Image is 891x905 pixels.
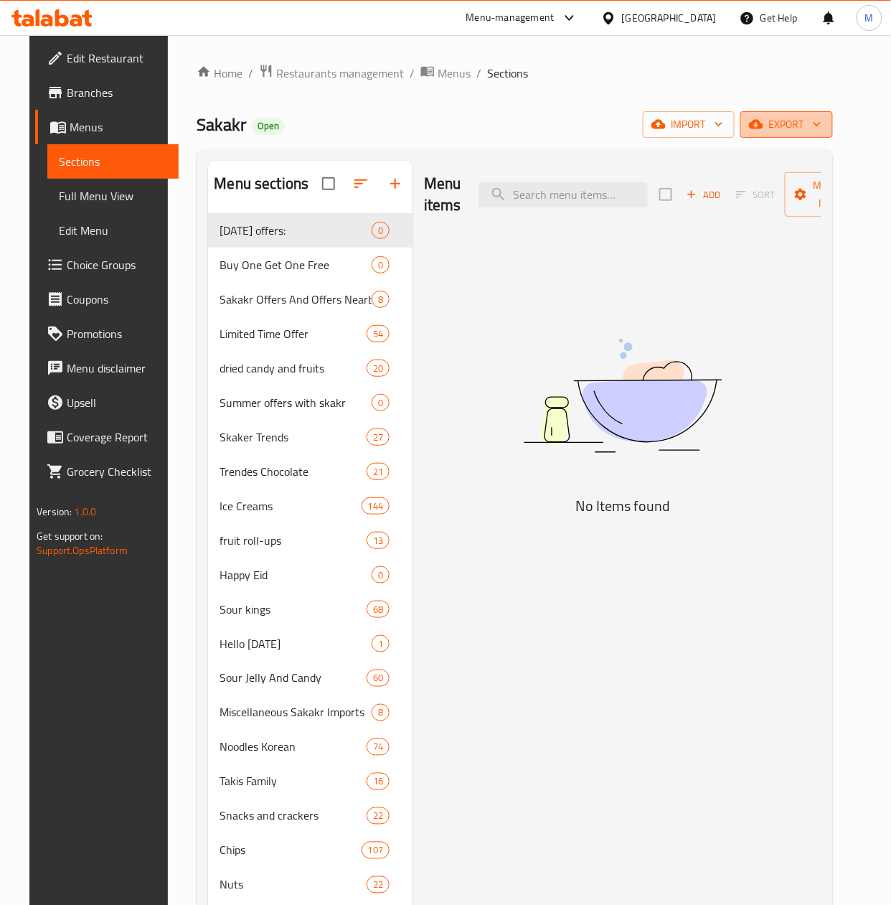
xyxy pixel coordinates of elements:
div: Snacks and crackers22 [208,799,412,833]
span: Nuts [220,876,366,894]
span: 22 [367,878,389,892]
a: Home [197,65,242,82]
div: Nuts22 [208,868,412,902]
span: 8 [372,293,389,306]
div: items [367,670,390,687]
span: Coupons [67,291,166,308]
span: Trendes Chocolate [220,463,366,480]
span: 0 [372,568,389,582]
span: Limited Time Offer [220,325,366,342]
div: items [372,222,390,239]
div: Buy One Get One Free0 [208,248,412,282]
div: items [367,532,390,549]
div: Happy Eid0 [208,558,412,592]
span: Select section first [727,184,785,206]
div: Sakakr Offers And Offers Nearby Dates8 [208,282,412,316]
a: Menu disclaimer [35,351,178,385]
div: items [372,291,390,308]
a: Restaurants management [259,64,404,83]
a: Sections [47,144,178,179]
span: Sour Jelly And Candy [220,670,366,687]
a: Branches [35,75,178,110]
div: dried candy and fruits20 [208,351,412,385]
span: Summer offers with skakr [220,394,372,411]
span: Coverage Report [67,428,166,446]
div: Ice Creams [220,497,361,515]
div: Summer offers with skakr0 [208,385,412,420]
div: Sour Jelly And Candy60 [208,661,412,695]
div: Sakakr Offers And Offers Nearby Dates [220,291,372,308]
div: Open [252,118,285,135]
span: [DATE] offers: [220,222,372,239]
span: import [654,116,723,133]
span: Branches [67,84,166,101]
span: Promotions [67,325,166,342]
div: Monday offers: [220,222,372,239]
span: 107 [362,844,389,858]
div: items [362,497,390,515]
div: Hello [DATE]1 [208,627,412,661]
span: 8 [372,706,389,720]
div: Ice Creams144 [208,489,412,523]
span: Snacks and crackers [220,807,366,825]
div: Noodles Korean74 [208,730,412,764]
div: Trendes Chocolate21 [208,454,412,489]
span: Grocery Checklist [67,463,166,480]
span: Add item [681,184,727,206]
div: items [367,807,390,825]
div: items [367,325,390,342]
div: [DATE] offers:0 [208,213,412,248]
div: Happy Eid [220,566,372,583]
span: Sour kings [220,601,366,618]
span: Menu disclaimer [67,360,166,377]
div: Takis Family [220,773,366,790]
span: Manage items [796,177,869,212]
span: 21 [367,465,389,479]
div: items [367,601,390,618]
div: Limited Time Offer54 [208,316,412,351]
span: Chips [220,842,361,859]
div: [GEOGRAPHIC_DATA] [622,10,717,26]
div: Chips107 [208,833,412,868]
div: items [367,738,390,756]
span: Sort sections [344,167,378,201]
button: Add [681,184,727,206]
div: items [372,256,390,273]
span: fruit roll-ups [220,532,366,549]
div: items [372,566,390,583]
span: 0 [372,258,389,272]
span: 54 [367,327,389,341]
a: Grocery Checklist [35,454,178,489]
button: export [740,111,833,138]
span: 74 [367,741,389,754]
h2: Menu sections [214,173,308,194]
div: Hello Ramadan [220,635,372,652]
a: Upsell [35,385,178,420]
span: M [865,10,874,26]
span: Buy One Get One Free [220,256,372,273]
img: dish.svg [443,301,802,491]
span: Edit Menu [59,222,166,239]
div: items [372,394,390,411]
div: items [372,704,390,721]
span: 22 [367,810,389,823]
span: Menus [438,65,471,82]
div: Miscellaneous Sakakr Imports [220,704,372,721]
button: Add section [378,167,412,201]
span: Open [252,120,285,132]
button: Manage items [785,172,881,217]
span: Select all sections [313,169,344,199]
span: 1 [372,637,389,651]
span: export [752,116,821,133]
span: Hello [DATE] [220,635,372,652]
span: Skaker Trends [220,428,366,446]
a: Coupons [35,282,178,316]
button: import [643,111,735,138]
